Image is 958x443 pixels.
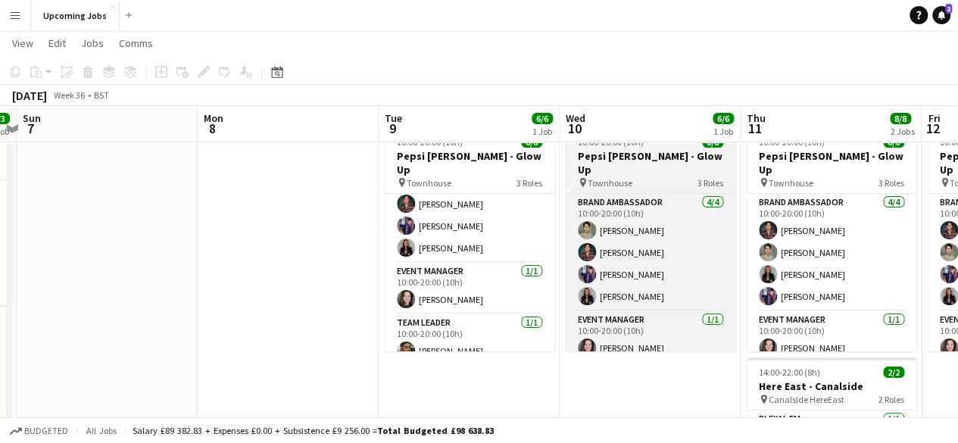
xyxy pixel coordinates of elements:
div: 1 Job [713,126,733,137]
span: 6/6 [713,113,734,124]
span: Edit [48,36,66,50]
div: BST [94,89,109,101]
span: All jobs [83,425,120,436]
span: 11 [744,120,766,137]
span: Week 36 [50,89,88,101]
a: Comms [113,33,159,53]
span: 10 [563,120,585,137]
span: Townhouse [769,177,813,189]
span: Comms [119,36,153,50]
span: Townhouse [407,177,451,189]
div: 2 Jobs [891,126,914,137]
span: 12 [925,120,940,137]
h3: Here East - Canalside [747,379,916,393]
span: 3 Roles [516,177,542,189]
a: Edit [42,33,72,53]
span: Sun [23,111,41,125]
app-card-role: Team Leader1/110:00-20:00 (10h)[PERSON_NAME] [385,314,554,366]
a: Jobs [75,33,110,53]
span: Jobs [81,36,104,50]
span: 2 Roles [878,394,904,405]
app-job-card: 10:00-20:00 (10h)6/6Pepsi [PERSON_NAME] - Glow Up Townhouse3 RolesBrand Ambassador4/410:00-20:00 ... [566,127,735,351]
app-card-role: Event Manager1/110:00-20:00 (10h)[PERSON_NAME] [566,311,735,363]
span: Wed [566,111,585,125]
app-card-role: Event Manager1/110:00-20:00 (10h)[PERSON_NAME] [747,311,916,363]
app-job-card: 10:00-20:00 (10h)6/6Pepsi [PERSON_NAME] - Glow Up Townhouse3 RolesBrand Ambassador4/410:00-20:00 ... [747,127,916,351]
span: Thu [747,111,766,125]
h3: Pepsi [PERSON_NAME] - Glow Up [747,149,916,176]
span: 2 [945,4,952,14]
span: 3 Roles [697,177,723,189]
app-card-role: Brand Ambassador4/410:00-20:00 (10h)[PERSON_NAME][PERSON_NAME][PERSON_NAME][PERSON_NAME] [747,194,916,311]
app-job-card: 10:00-20:00 (10h)6/6Pepsi [PERSON_NAME] - Glow Up Townhouse3 RolesBrand Ambassador4/410:00-20:00 ... [385,127,554,351]
span: View [12,36,33,50]
button: Upcoming Jobs [31,1,120,30]
span: Total Budgeted £98 638.83 [377,425,494,436]
span: 8/8 [890,113,911,124]
span: Tue [385,111,402,125]
span: 7 [20,120,41,137]
div: Salary £89 382.83 + Expenses £0.00 + Subsistence £9 256.00 = [133,425,494,436]
span: 14:00-22:00 (8h) [759,367,820,378]
span: Mon [204,111,223,125]
span: Townhouse [588,177,632,189]
div: [DATE] [12,88,47,103]
span: 2/2 [883,367,904,378]
span: 8 [201,120,223,137]
h3: Pepsi [PERSON_NAME] - Glow Up [566,149,735,176]
h3: Pepsi [PERSON_NAME] - Glow Up [385,149,554,176]
span: Fri [928,111,940,125]
span: 6/6 [532,113,553,124]
app-card-role: Brand Ambassador4/410:00-20:00 (10h)[PERSON_NAME][PERSON_NAME][PERSON_NAME][PERSON_NAME] [385,145,554,263]
a: View [6,33,39,53]
app-card-role: Brand Ambassador4/410:00-20:00 (10h)[PERSON_NAME][PERSON_NAME][PERSON_NAME][PERSON_NAME] [566,194,735,311]
span: 9 [382,120,402,137]
span: 3 Roles [878,177,904,189]
a: 2 [932,6,950,24]
button: Budgeted [8,423,70,439]
span: Canalside HereEast [769,394,844,405]
app-card-role: Event Manager1/110:00-20:00 (10h)[PERSON_NAME] [385,263,554,314]
span: Budgeted [24,426,68,436]
div: 1 Job [532,126,552,137]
